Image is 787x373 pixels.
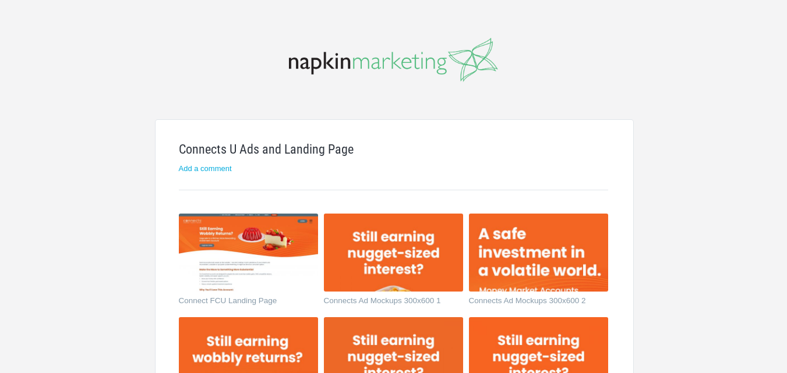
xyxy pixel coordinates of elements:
[289,38,498,82] img: napkinmarketing-logo_20160520102043.png
[324,297,449,308] a: Connects Ad Mockups 300x600 1
[179,297,304,308] a: Connect FCU Landing Page
[469,297,594,308] a: Connects Ad Mockups 300x600 2
[469,214,608,292] img: napkinmarketing_qqpysr_thumb.jpg
[179,214,318,292] img: napkinmarketing_jhec9v_thumb.jpg
[324,214,463,292] img: napkinmarketing_gztfj9_thumb.jpg
[179,143,608,156] h1: Connects U Ads and Landing Page
[179,164,232,173] a: Add a comment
